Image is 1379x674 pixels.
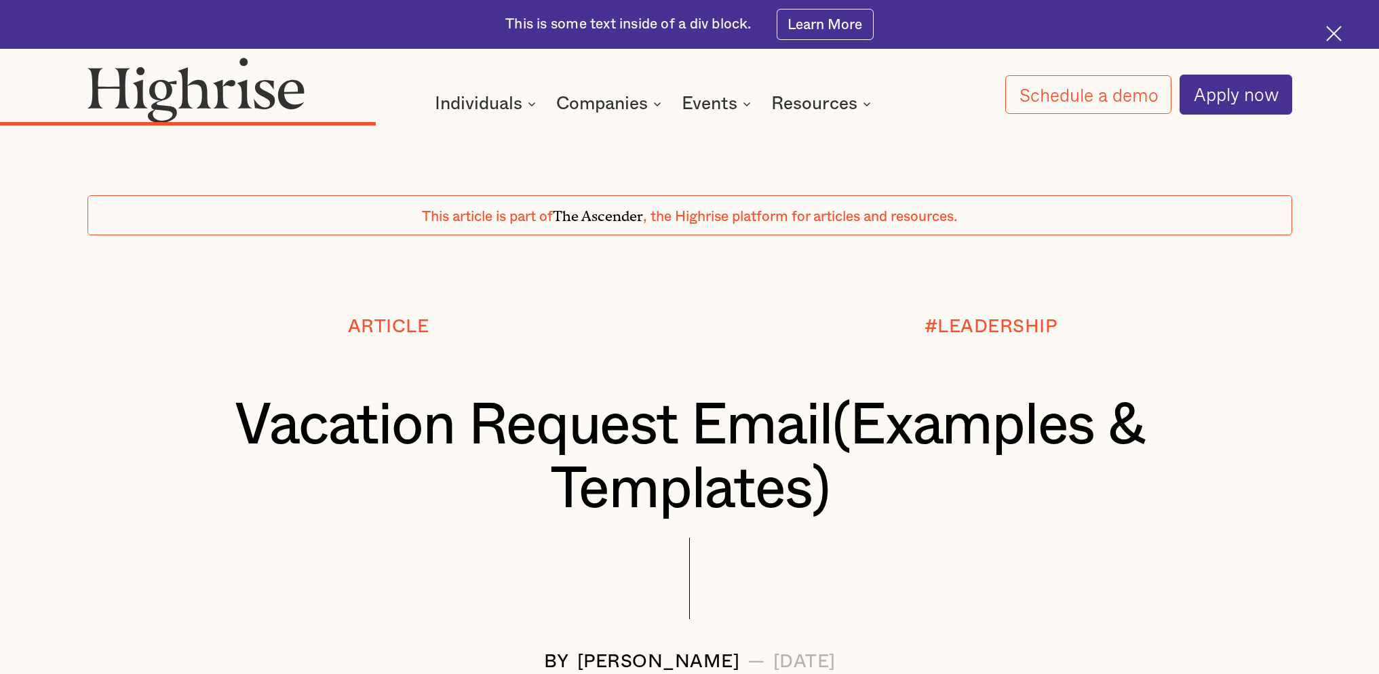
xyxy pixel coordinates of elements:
[544,652,569,672] div: BY
[777,9,874,39] a: Learn More
[771,96,875,112] div: Resources
[771,96,857,112] div: Resources
[925,317,1057,337] div: #LEADERSHIP
[140,394,1239,521] h1: Vacation Request Email(Examples & Templates)
[435,96,522,112] div: Individuals
[773,652,836,672] div: [DATE]
[348,317,429,337] div: Article
[88,57,305,123] img: Highrise logo
[1326,26,1342,41] img: Cross icon
[435,96,540,112] div: Individuals
[747,652,765,672] div: —
[577,652,740,672] div: [PERSON_NAME]
[556,96,665,112] div: Companies
[553,204,643,221] span: The Ascender
[1005,75,1171,115] a: Schedule a demo
[682,96,737,112] div: Events
[556,96,648,112] div: Companies
[505,15,752,35] div: This is some text inside of a div block.
[1180,75,1292,114] a: Apply now
[422,210,553,224] span: This article is part of
[643,210,958,224] span: , the Highrise platform for articles and resources.
[682,96,755,112] div: Events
